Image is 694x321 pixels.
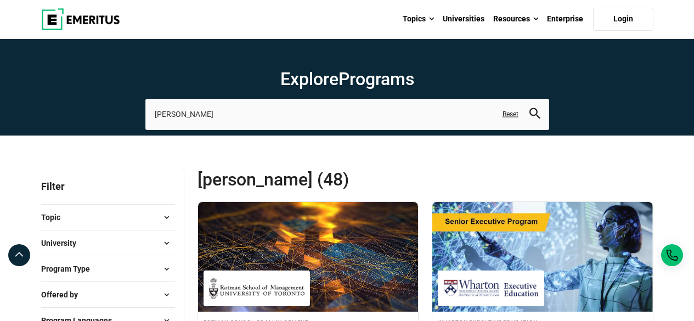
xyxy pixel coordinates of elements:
[41,237,85,249] span: University
[432,202,653,312] img: Leadership Program in AI and Analytics | Online AI and Machine Learning Course
[41,235,175,251] button: University
[529,111,540,121] a: search
[209,276,304,301] img: Rotman School of Management
[338,69,414,89] span: Programs
[443,276,539,301] img: Wharton Executive Education
[41,168,175,204] p: Filter
[41,263,99,275] span: Program Type
[503,110,518,119] a: Reset search
[41,261,175,277] button: Program Type
[41,211,69,223] span: Topic
[41,209,175,226] button: Topic
[145,68,549,90] h1: Explore
[145,99,549,129] input: search-page
[198,168,426,190] span: [PERSON_NAME] (48)
[529,108,540,121] button: search
[593,8,653,31] a: Login
[41,289,87,301] span: Offered by
[41,286,175,303] button: Offered by
[198,202,419,312] img: Generative AI for Business: Driving Growth and Competitive Advantage | Online AI and Machine Lear...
